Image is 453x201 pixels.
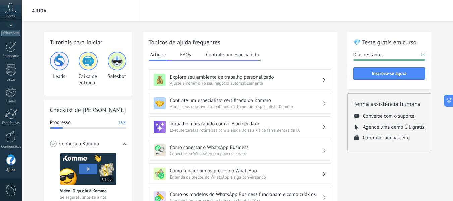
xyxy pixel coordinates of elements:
span: Execute tarefas rotineiras com a ajuda do seu kit de ferramentas de IA [170,127,322,133]
span: Progresso [50,119,71,126]
button: Contrate um especialista [204,50,261,60]
h3: Explore seu ambiente de trabalho personalizado [170,74,322,80]
div: Estatísticas [1,121,21,125]
div: Listas [1,78,21,82]
span: 16% [118,119,126,126]
h3: Como funcionam os preços do WhatsApp [170,168,322,174]
div: Calendário [1,54,21,58]
h2: Tenha assistência humana [354,100,425,108]
div: Caixa de entrada [79,52,98,86]
img: Meet video [60,153,116,185]
span: Conta [6,14,15,19]
h2: 💎 Teste grátis em curso [353,38,425,46]
div: E-mail [1,99,21,104]
span: Conheça a Kommo [59,141,99,147]
div: Configurações [1,145,21,149]
span: Conecte seu WhatsApp em poucos passos [170,151,322,156]
button: Agende uma demo 1:1 grátis [363,124,424,130]
span: 14 [420,52,425,58]
button: Converse com o suporte [363,113,414,119]
h3: Como conectar o WhatsApp Business [170,144,322,151]
span: Inscreva-se agora [372,71,406,76]
h3: Como os modelos do WhatsApp Business funcionam e como criá-los [170,191,322,198]
h3: Trabalhe mais rápido com a IA ao seu lado [170,121,322,127]
span: Ajuste a Kommo ao seu negócio automaticamente [170,80,322,86]
h3: Contrate um especialista certificado da Kommo [170,97,322,104]
h2: Tutoriais para iniciar [50,38,126,46]
span: Entenda os preços do WhatsApp e siga conversando [170,174,322,180]
button: Inscreva-se agora [353,67,425,80]
h2: Checklist de [PERSON_NAME] [50,106,126,114]
button: FAQs [178,50,193,60]
span: Dias restantes [353,52,384,58]
div: Leads [50,52,69,86]
div: Ajuda [1,168,21,172]
div: WhatsApp [1,30,20,36]
button: Artigos [149,50,167,61]
span: Vídeo: Diga olá à Kommo [60,188,107,194]
span: Atinja seus objetivos trabalhando 1:1 com um especialista Kommo [170,104,322,109]
div: Salesbot [108,52,126,86]
button: Contratar um parceiro [363,135,410,141]
h2: Tópicos de ajuda frequentes [149,38,331,46]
